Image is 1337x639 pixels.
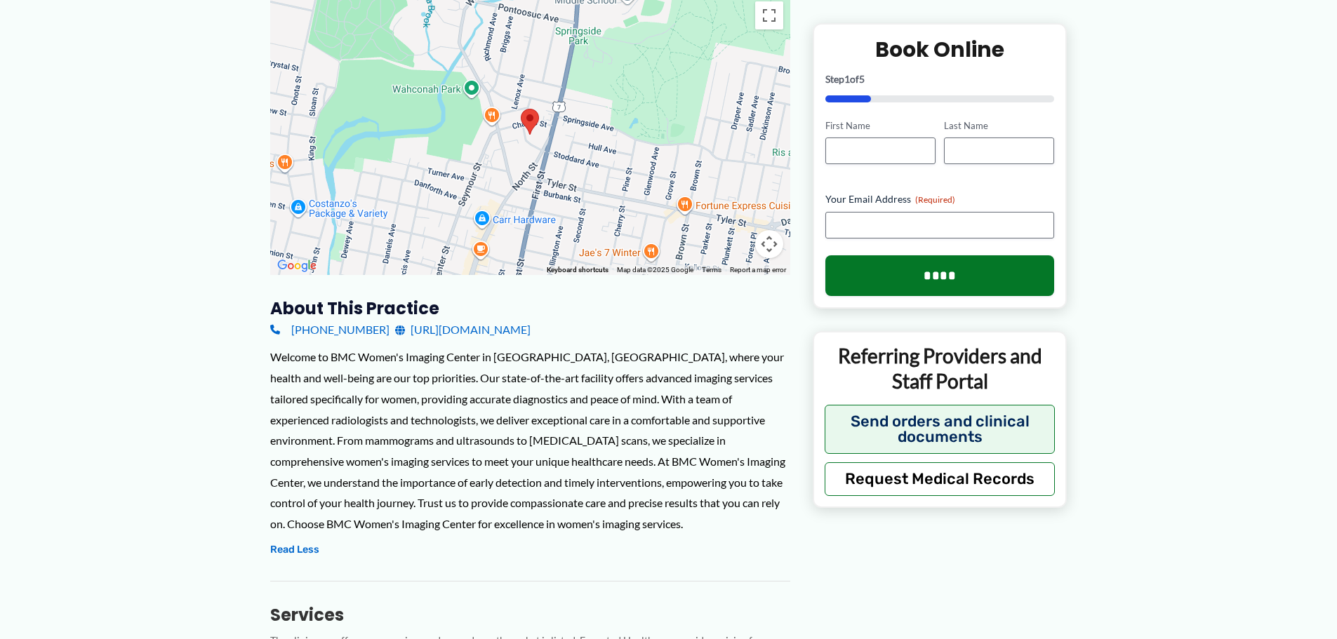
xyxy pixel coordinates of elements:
[274,257,320,275] img: Google
[825,343,1056,394] p: Referring Providers and Staff Portal
[730,266,786,274] a: Report a map error
[702,266,721,274] a: Terms (opens in new tab)
[825,192,1055,206] label: Your Email Address
[270,542,319,558] button: Read Less
[617,266,693,274] span: Map data ©2025 Google
[844,72,850,84] span: 1
[825,74,1055,83] p: Step of
[825,404,1056,453] button: Send orders and clinical documents
[547,265,608,275] button: Keyboard shortcuts
[944,119,1054,132] label: Last Name
[825,462,1056,495] button: Request Medical Records
[825,35,1055,62] h2: Book Online
[270,604,790,626] h3: Services
[270,347,790,534] div: Welcome to BMC Women's Imaging Center in [GEOGRAPHIC_DATA], [GEOGRAPHIC_DATA], where your health ...
[755,1,783,29] button: Toggle fullscreen view
[859,72,865,84] span: 5
[274,257,320,275] a: Open this area in Google Maps (opens a new window)
[270,297,790,319] h3: About this practice
[755,230,783,258] button: Map camera controls
[915,194,955,205] span: (Required)
[825,119,936,132] label: First Name
[395,319,531,340] a: [URL][DOMAIN_NAME]
[270,319,390,340] a: [PHONE_NUMBER]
